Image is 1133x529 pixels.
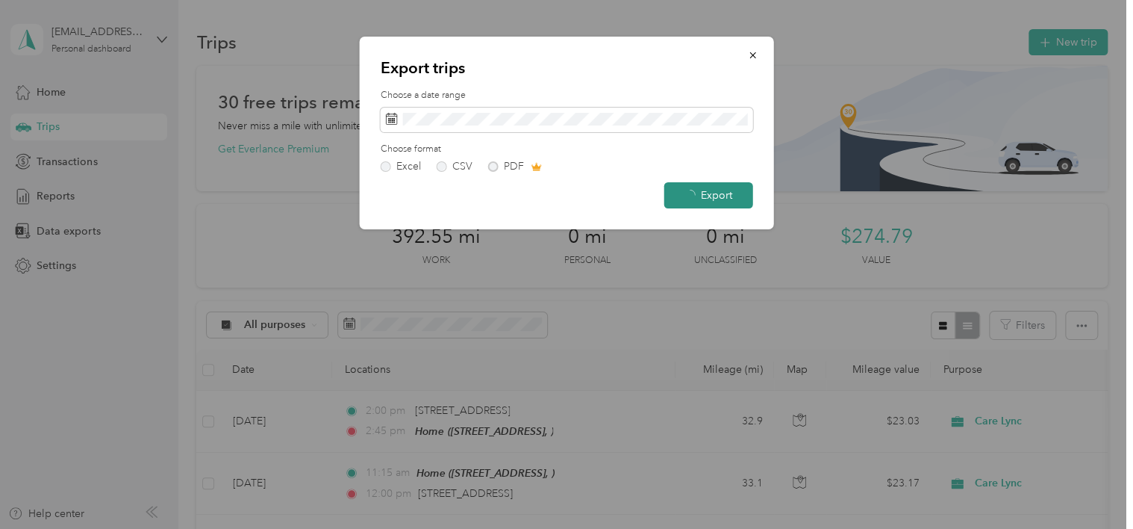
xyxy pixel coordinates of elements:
[381,143,753,156] label: Choose format
[396,161,421,172] div: Excel
[1049,445,1133,529] iframe: Everlance-gr Chat Button Frame
[381,89,753,102] label: Choose a date range
[664,182,753,208] button: Export
[452,161,472,172] div: CSV
[381,58,753,78] p: Export trips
